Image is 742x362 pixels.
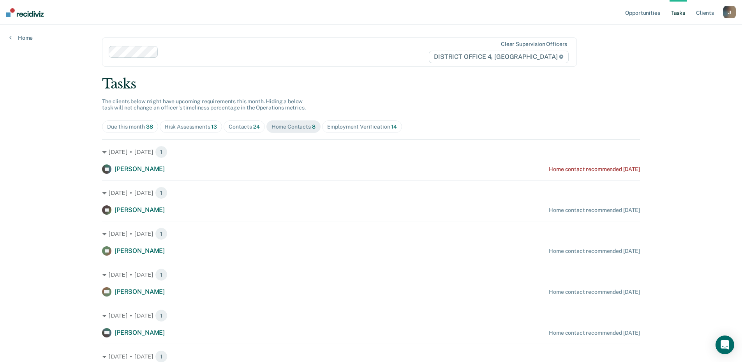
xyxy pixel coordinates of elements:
[327,124,397,130] div: Employment Verification
[155,146,167,158] span: 1
[9,34,33,41] a: Home
[549,330,640,336] div: Home contact recommended [DATE]
[549,166,640,173] div: Home contact recommended [DATE]
[102,146,640,158] div: [DATE] • [DATE] 1
[155,187,167,199] span: 1
[115,165,165,173] span: [PERSON_NAME]
[115,288,165,295] span: [PERSON_NAME]
[501,41,567,48] div: Clear supervision officers
[165,124,217,130] div: Risk Assessments
[146,124,153,130] span: 38
[229,124,260,130] div: Contacts
[211,124,217,130] span: 13
[391,124,397,130] span: 14
[549,289,640,295] div: Home contact recommended [DATE]
[102,268,640,281] div: [DATE] • [DATE] 1
[115,206,165,214] span: [PERSON_NAME]
[102,309,640,322] div: [DATE] • [DATE] 1
[253,124,260,130] span: 24
[155,309,167,322] span: 1
[429,51,569,63] span: DISTRICT OFFICE 4, [GEOGRAPHIC_DATA]
[155,228,167,240] span: 1
[716,336,734,354] div: Open Intercom Messenger
[723,6,736,18] div: J J
[102,187,640,199] div: [DATE] • [DATE] 1
[271,124,315,130] div: Home Contacts
[102,228,640,240] div: [DATE] • [DATE] 1
[549,207,640,214] div: Home contact recommended [DATE]
[102,98,306,111] span: The clients below might have upcoming requirements this month. Hiding a below task will not chang...
[115,247,165,254] span: [PERSON_NAME]
[102,76,640,92] div: Tasks
[6,8,44,17] img: Recidiviz
[155,268,167,281] span: 1
[312,124,315,130] span: 8
[723,6,736,18] button: JJ
[115,329,165,336] span: [PERSON_NAME]
[107,124,153,130] div: Due this month
[549,248,640,254] div: Home contact recommended [DATE]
